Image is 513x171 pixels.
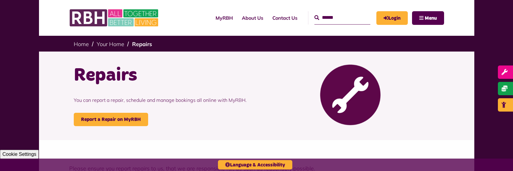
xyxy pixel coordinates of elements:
[320,65,381,125] img: Report Repair
[74,87,252,113] p: You can report a repair, schedule and manage bookings all online with MyRBH.
[74,64,252,87] h1: Repairs
[218,160,292,169] button: Language & Accessibility
[97,41,124,48] a: Your Home
[132,41,152,48] a: Repairs
[268,10,302,26] a: Contact Us
[425,16,437,21] span: Menu
[376,11,408,25] a: MyRBH
[69,6,160,30] img: RBH
[237,10,268,26] a: About Us
[412,11,444,25] button: Navigation
[74,41,89,48] a: Home
[211,10,237,26] a: MyRBH
[74,113,148,126] a: Report a Repair on MyRBH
